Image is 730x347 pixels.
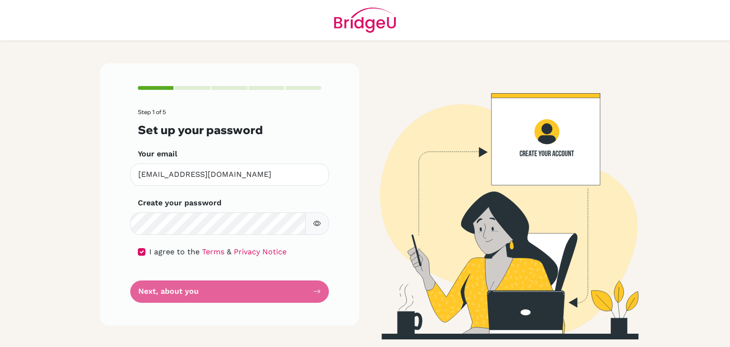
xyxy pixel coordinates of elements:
[227,247,231,256] span: &
[138,148,177,160] label: Your email
[234,247,287,256] a: Privacy Notice
[202,247,224,256] a: Terms
[138,197,221,209] label: Create your password
[130,164,329,186] input: Insert your email*
[138,123,321,137] h3: Set up your password
[138,108,166,116] span: Step 1 of 5
[149,247,200,256] span: I agree to the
